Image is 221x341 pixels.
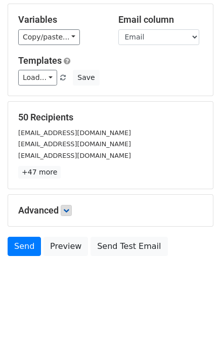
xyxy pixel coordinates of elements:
a: Send [8,237,41,256]
a: Load... [18,70,57,86]
h5: Variables [18,14,103,25]
a: Send Test Email [91,237,167,256]
a: Copy/paste... [18,29,80,45]
h5: Email column [118,14,203,25]
small: [EMAIL_ADDRESS][DOMAIN_NAME] [18,129,131,137]
small: [EMAIL_ADDRESS][DOMAIN_NAME] [18,152,131,159]
h5: Advanced [18,205,203,216]
a: Preview [43,237,88,256]
iframe: Chat Widget [170,292,221,341]
small: [EMAIL_ADDRESS][DOMAIN_NAME] [18,140,131,148]
a: Templates [18,55,62,66]
h5: 50 Recipients [18,112,203,123]
button: Save [73,70,99,86]
a: +47 more [18,166,61,179]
